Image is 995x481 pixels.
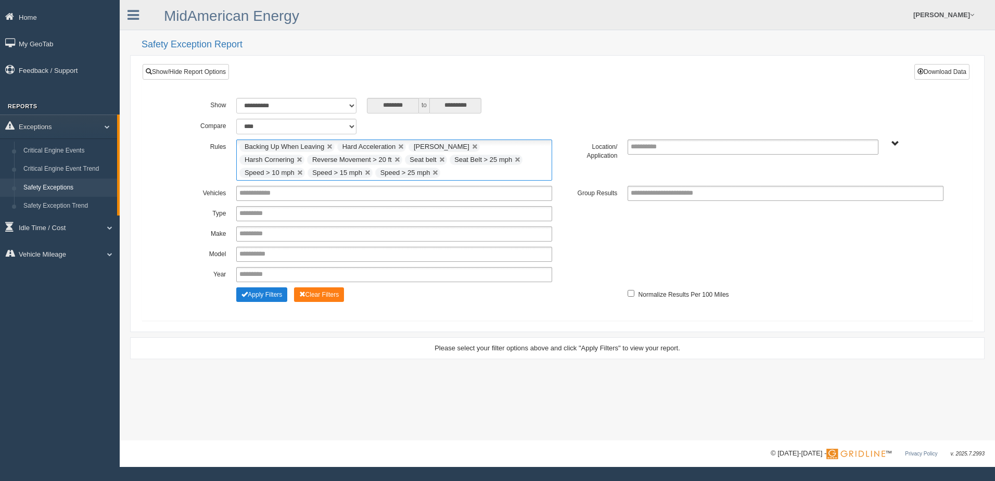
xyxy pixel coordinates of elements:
span: to [419,98,429,113]
label: Vehicles [166,186,231,198]
a: Show/Hide Report Options [143,64,229,80]
label: Make [166,226,231,239]
label: Normalize Results Per 100 Miles [639,287,729,300]
button: Download Data [914,64,970,80]
label: Type [166,206,231,219]
label: Model [166,247,231,259]
a: Critical Engine Events [19,142,117,160]
label: Rules [166,140,231,152]
span: Hard Acceleration [342,143,396,150]
label: Group Results [557,186,622,198]
a: Critical Engine Event Trend [19,160,117,179]
a: MidAmerican Energy [164,8,299,24]
span: Seat Belt > 25 mph [454,156,512,163]
div: © [DATE]-[DATE] - ™ [771,448,985,459]
button: Change Filter Options [236,287,287,302]
span: Speed > 25 mph [380,169,430,176]
label: Show [166,98,231,110]
span: Harsh Cornering [245,156,294,163]
span: [PERSON_NAME] [414,143,469,150]
img: Gridline [826,449,885,459]
h2: Safety Exception Report [142,40,985,50]
a: Safety Exceptions [19,179,117,197]
span: Backing Up When Leaving [245,143,324,150]
a: Safety Exception Trend [19,197,117,216]
button: Change Filter Options [294,287,345,302]
span: Speed > 15 mph [312,169,362,176]
label: Location/ Application [557,140,622,161]
label: Compare [166,119,231,131]
span: v. 2025.7.2993 [951,451,985,457]
a: Privacy Policy [905,451,937,457]
div: Please select your filter options above and click "Apply Filters" to view your report. [139,343,975,353]
span: Speed > 10 mph [245,169,295,176]
label: Year [166,267,231,280]
span: Seat belt [410,156,436,163]
span: Reverse Movement > 20 ft [312,156,392,163]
